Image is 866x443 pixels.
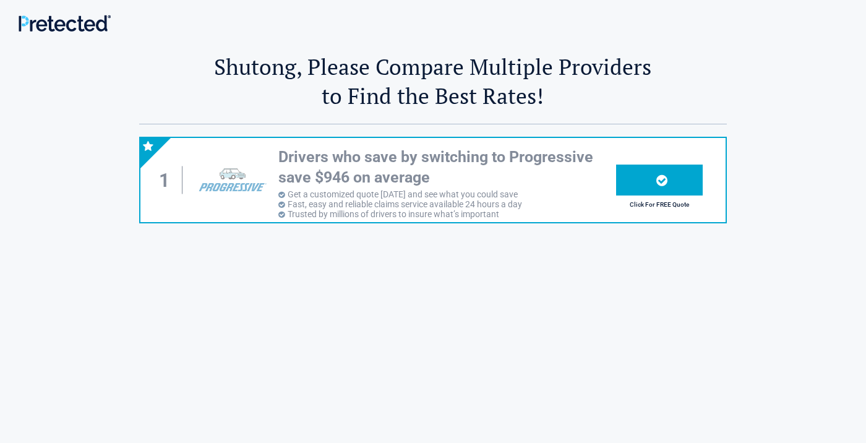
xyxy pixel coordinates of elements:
li: Fast, easy and reliable claims service available 24 hours a day [278,199,616,209]
li: Trusted by millions of drivers to insure what’s important [278,209,616,219]
h2: Click For FREE Quote [616,201,703,208]
img: Main Logo [19,15,111,32]
h3: Drivers who save by switching to Progressive save $946 on average [278,147,616,187]
div: 1 [153,166,182,194]
h2: Shutong, Please Compare Multiple Providers to Find the Best Rates! [139,52,727,110]
li: Get a customized quote [DATE] and see what you could save [278,189,616,199]
img: progressive's logo [193,161,272,199]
